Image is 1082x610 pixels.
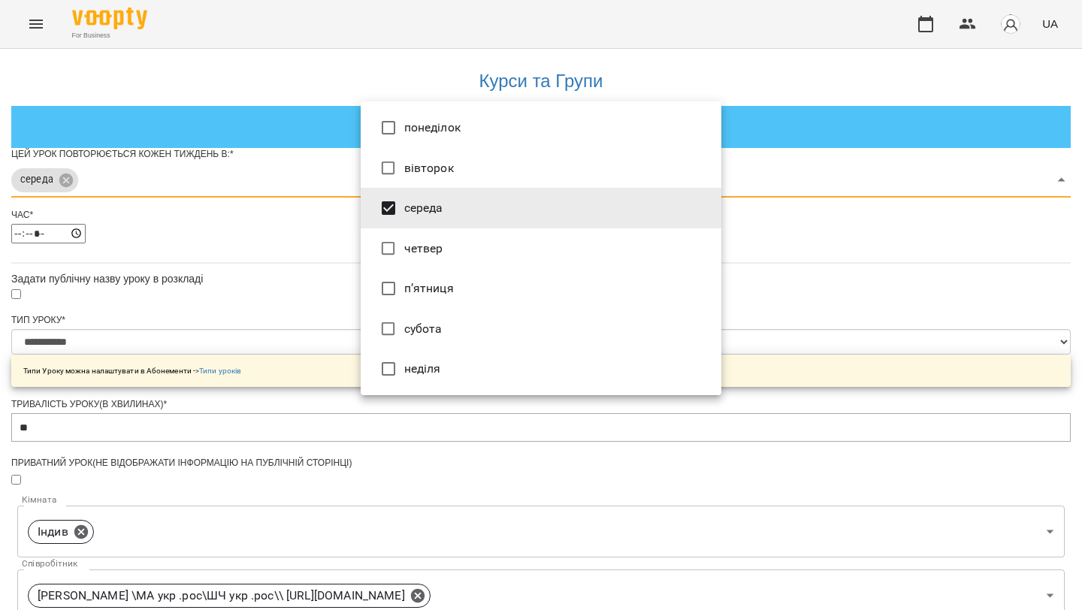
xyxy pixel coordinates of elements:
[361,309,721,349] li: субота
[361,268,721,309] li: п’ятниця
[361,188,721,228] li: середа
[361,228,721,269] li: четвер
[361,349,721,389] li: неділя
[361,148,721,189] li: вівторок
[361,107,721,148] li: понеділок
